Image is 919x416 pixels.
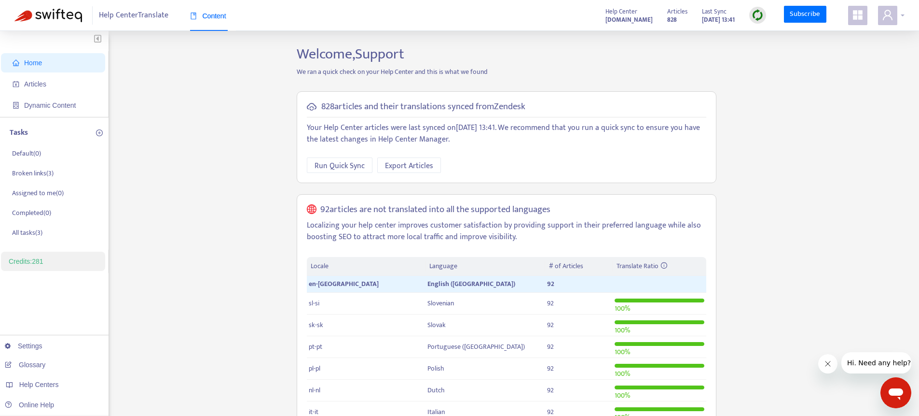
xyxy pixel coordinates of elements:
span: Help Center Translate [99,6,168,25]
p: Completed ( 0 ) [12,208,51,218]
h5: 92 articles are not translated into all the supported languages [320,204,550,215]
span: Slovak [427,319,446,330]
span: 92 [547,278,554,289]
span: pt-pt [309,341,322,352]
th: Language [425,257,545,276]
button: Export Articles [377,158,441,173]
span: Articles [24,80,46,88]
img: Swifteq [14,9,82,22]
a: Credits:281 [9,258,43,265]
span: 100 % [615,390,630,401]
h5: 828 articles and their translations synced from Zendesk [321,101,525,113]
span: user [882,9,893,21]
span: Slovenian [427,298,454,309]
span: Help Centers [19,381,59,388]
span: Dynamic Content [24,101,76,109]
iframe: Close message [818,354,837,373]
th: Locale [307,257,425,276]
p: Your Help Center articles were last synced on [DATE] 13:41 . We recommend that you run a quick sy... [307,122,706,145]
strong: [DATE] 13:41 [702,14,735,25]
span: 92 [547,385,554,396]
span: 92 [547,298,554,309]
span: cloud-sync [307,102,316,112]
span: English ([GEOGRAPHIC_DATA]) [427,278,515,289]
iframe: Button to launch messaging window [880,377,911,408]
span: appstore [852,9,864,21]
span: Export Articles [385,160,433,172]
span: 92 [547,363,554,374]
span: 92 [547,319,554,330]
p: Localizing your help center improves customer satisfaction by providing support in their preferre... [307,220,706,243]
a: Subscribe [784,6,826,23]
th: # of Articles [545,257,613,276]
span: pl-pl [309,363,320,374]
span: Content [190,12,226,20]
span: 92 [547,341,554,352]
p: Broken links ( 3 ) [12,168,54,178]
span: plus-circle [96,129,103,136]
span: account-book [13,81,19,87]
span: 100 % [615,346,630,358]
p: Assigned to me ( 0 ) [12,188,64,198]
span: Last Sync [702,6,727,17]
a: Online Help [5,401,54,409]
span: Dutch [427,385,445,396]
span: home [13,59,19,66]
p: Default ( 0 ) [12,148,41,158]
span: Polish [427,363,444,374]
span: Portuguese ([GEOGRAPHIC_DATA]) [427,341,525,352]
span: Home [24,59,42,67]
span: nl-nl [309,385,320,396]
a: Glossary [5,361,45,369]
a: [DOMAIN_NAME] [605,14,653,25]
iframe: Message from company [841,352,911,373]
a: Settings [5,342,42,350]
strong: 828 [667,14,677,25]
span: 100 % [615,368,630,379]
span: en-[GEOGRAPHIC_DATA] [309,278,379,289]
p: All tasks ( 3 ) [12,228,42,238]
div: Translate Ratio [617,261,702,272]
span: Run Quick Sync [315,160,365,172]
span: Welcome, Support [297,42,404,66]
img: sync.dc5367851b00ba804db3.png [752,9,764,21]
span: 100 % [615,303,630,314]
span: container [13,102,19,109]
span: Help Center [605,6,637,17]
p: Tasks [10,127,28,139]
span: Articles [667,6,687,17]
span: book [190,13,197,19]
span: sl-si [309,298,319,309]
p: We ran a quick check on your Help Center and this is what we found [289,67,724,77]
span: global [307,204,316,215]
span: sk-sk [309,319,323,330]
span: 100 % [615,325,630,336]
button: Run Quick Sync [307,158,372,173]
